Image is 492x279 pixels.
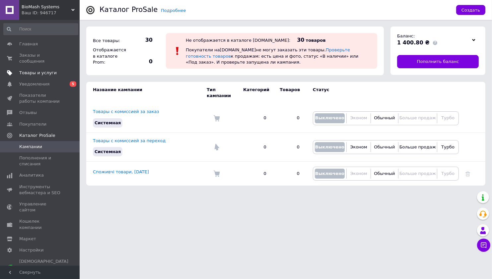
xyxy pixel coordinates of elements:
[399,144,436,149] span: Больше продаж
[129,36,153,44] span: 30
[237,104,273,133] td: 0
[22,4,71,10] span: BioMash Systems
[273,133,306,161] td: 0
[477,239,490,252] button: Чат с покупателем
[400,142,435,152] button: Больше продаж
[19,172,44,178] span: Аналитика
[400,113,435,123] button: Больше продаж
[91,45,128,67] div: Отображается в каталоге Prom:
[19,144,42,150] span: Кампании
[439,142,457,152] button: Турбо
[399,171,436,176] span: Больше продаж
[19,41,38,47] span: Главная
[213,115,220,122] img: Комиссия за заказ
[129,58,153,65] span: 0
[100,6,158,13] div: Каталог ProSale
[237,133,273,161] td: 0
[315,144,344,149] span: Выключено
[19,155,61,167] span: Пополнения и списания
[439,169,457,179] button: Турбо
[461,8,480,13] span: Создать
[19,81,49,87] span: Уведомления
[306,38,326,43] span: товаров
[93,138,166,143] a: Товары с комиссией за переход
[237,82,273,104] td: Категорий
[213,144,220,150] img: Комиссия за переход
[315,169,345,179] button: Выключено
[315,113,345,123] button: Выключено
[213,170,220,177] img: Комиссия за заказ
[348,113,369,123] button: Эконом
[350,171,367,176] span: Эконом
[95,149,121,154] span: Системная
[439,113,457,123] button: Турбо
[348,142,369,152] button: Эконом
[207,82,237,104] td: Тип кампании
[350,115,367,120] span: Эконом
[91,36,128,45] div: Все товары:
[441,144,455,149] span: Турбо
[400,169,435,179] button: Больше продаж
[95,120,121,125] span: Системная
[93,109,159,114] a: Товары с комиссией за заказ
[186,47,350,58] a: Проверьте готовность товаров
[373,169,396,179] button: Обычный
[19,201,61,213] span: Управление сайтом
[273,82,306,104] td: Товаров
[399,115,436,120] span: Больше продаж
[3,23,78,35] input: Поиск
[19,121,46,127] span: Покупатели
[397,39,430,46] span: 1 400.80 ₴
[273,162,306,186] td: 0
[19,258,68,277] span: [DEMOGRAPHIC_DATA] и счета
[273,104,306,133] td: 0
[19,184,61,196] span: Инструменты вебмастера и SEO
[315,142,345,152] button: Выключено
[373,142,396,152] button: Обычный
[417,59,459,65] span: Пополнить баланс
[456,5,485,15] button: Создать
[93,169,149,174] a: Споживчі товари, [DATE]
[306,82,459,104] td: Статус
[315,171,344,176] span: Выключено
[19,218,61,230] span: Кошелек компании
[19,92,61,104] span: Показатели работы компании
[19,247,43,253] span: Настройки
[22,10,80,16] div: Ваш ID: 946717
[373,113,396,123] button: Обычный
[441,171,455,176] span: Турбо
[186,47,358,64] span: Покупатели на [DOMAIN_NAME] не могут заказать эти товары. к продажам: есть цена и фото, статус «В...
[70,81,76,87] span: 5
[19,133,55,139] span: Каталог ProSale
[374,171,395,176] span: Обычный
[465,171,470,176] a: Удалить
[374,144,395,149] span: Обычный
[173,46,182,56] img: :exclamation:
[161,8,186,13] a: Подробнее
[348,169,369,179] button: Эконом
[237,162,273,186] td: 0
[19,236,36,242] span: Маркет
[297,37,304,43] span: 30
[374,115,395,120] span: Обычный
[86,82,207,104] td: Название кампании
[397,33,415,38] span: Баланс:
[397,55,479,68] a: Пополнить баланс
[19,52,61,64] span: Заказы и сообщения
[315,115,344,120] span: Выключено
[19,70,57,76] span: Товары и услуги
[19,110,37,116] span: Отзывы
[350,144,367,149] span: Эконом
[441,115,455,120] span: Турбо
[186,38,290,43] div: Не отображается в каталоге [DOMAIN_NAME]:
